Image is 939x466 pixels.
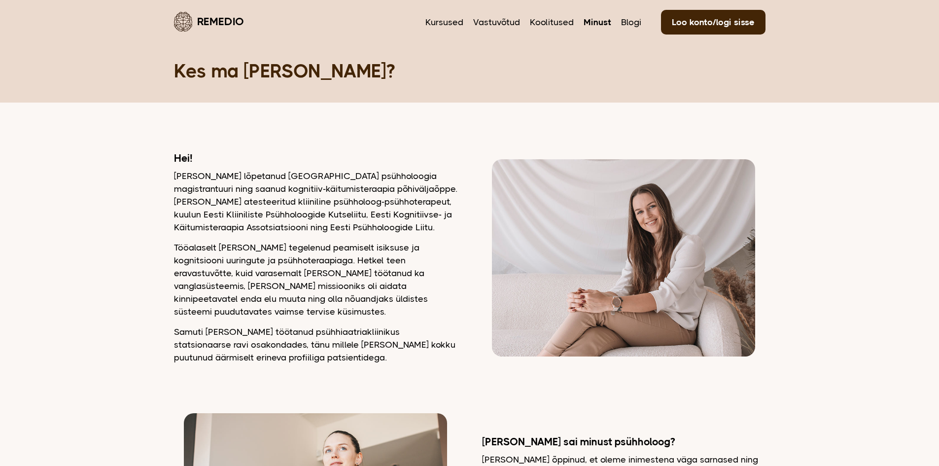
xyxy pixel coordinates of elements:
img: Remedio logo [174,12,192,32]
a: Remedio [174,10,244,33]
a: Vastuvõtud [473,16,520,29]
p: [PERSON_NAME] lõpetanud [GEOGRAPHIC_DATA] psühholoogia magistrantuuri ning saanud kognitiiv-käitu... [174,170,457,234]
a: Minust [584,16,611,29]
a: Koolitused [530,16,574,29]
a: Kursused [425,16,463,29]
h2: Hei! [174,152,457,165]
p: Tööalaselt [PERSON_NAME] tegelenud peamiselt isiksuse ja kognitsiooni uuringute ja psühhoteraapia... [174,241,457,318]
h1: Kes ma [PERSON_NAME]? [174,59,765,83]
p: Samuti [PERSON_NAME] töötanud psühhiaatriakliinikus statsionaarse ravi osakondades, tänu millele ... [174,325,457,364]
img: Dagmar vaatamas kaamerasse [492,159,755,357]
h2: [PERSON_NAME] sai minust psühholoog? [482,435,765,448]
a: Blogi [621,16,641,29]
a: Loo konto/logi sisse [661,10,765,35]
